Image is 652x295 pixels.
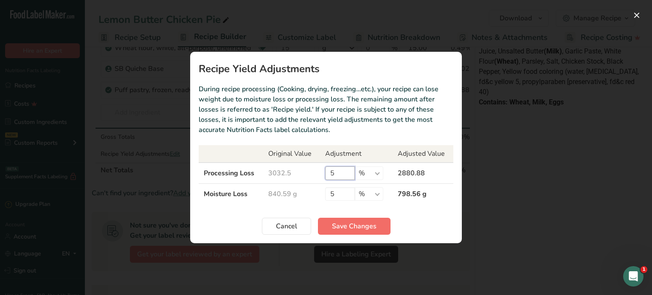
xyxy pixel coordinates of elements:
td: 3032.5 [263,163,320,184]
button: Cancel [262,218,311,235]
span: 1 [641,266,647,273]
th: Adjusted Value [393,145,453,163]
td: Processing Loss [199,163,263,184]
p: During recipe processing (Cooking, drying, freezing…etc.), your recipe can lose weight due to moi... [199,84,453,135]
span: Cancel [276,221,297,231]
th: Original Value [263,145,320,163]
th: Adjustment [320,145,393,163]
td: 840.59 g [263,184,320,205]
td: 798.56 g [393,184,453,205]
td: 2880.88 [393,163,453,184]
span: Save Changes [332,221,377,231]
button: Save Changes [318,218,391,235]
h1: Recipe Yield Adjustments [199,64,453,74]
td: Moisture Loss [199,184,263,205]
iframe: Intercom live chat [623,266,644,287]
